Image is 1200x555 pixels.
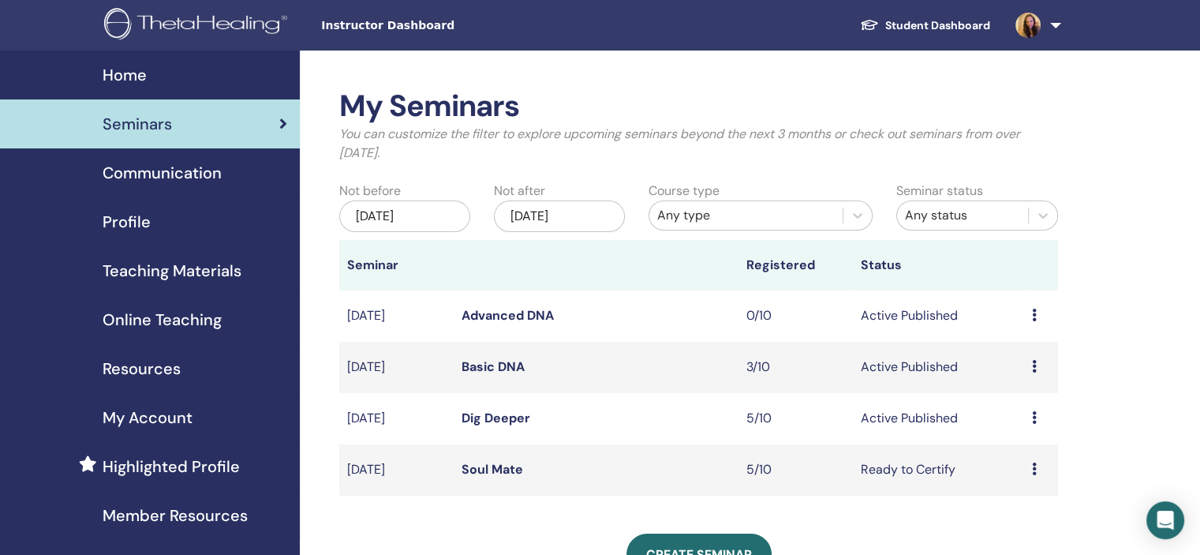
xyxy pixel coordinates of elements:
[103,357,181,381] span: Resources
[339,88,1058,125] h2: My Seminars
[339,240,454,291] th: Seminar
[738,291,853,342] td: 0/10
[462,461,523,478] a: Soul Mate
[462,358,525,375] a: Basic DNA
[103,455,240,478] span: Highlighted Profile
[103,259,241,283] span: Teaching Materials
[738,444,853,496] td: 5/10
[1015,13,1041,38] img: default.jpg
[860,18,879,32] img: graduation-cap-white.svg
[321,17,558,34] span: Instructor Dashboard
[738,342,853,393] td: 3/10
[853,240,1024,291] th: Status
[494,201,625,232] div: [DATE]
[339,444,454,496] td: [DATE]
[103,406,193,429] span: My Account
[462,307,554,324] a: Advanced DNA
[339,342,454,393] td: [DATE]
[853,444,1024,496] td: Ready to Certify
[738,240,853,291] th: Registered
[339,125,1058,163] p: You can customize the filter to explore upcoming seminars beyond the next 3 months or check out s...
[853,342,1024,393] td: Active Published
[649,182,720,201] label: Course type
[103,210,151,234] span: Profile
[462,410,530,426] a: Dig Deeper
[103,112,172,136] span: Seminars
[896,182,983,201] label: Seminar status
[738,393,853,444] td: 5/10
[905,206,1020,225] div: Any status
[103,161,222,185] span: Communication
[103,308,222,332] span: Online Teaching
[1146,501,1184,539] div: Open Intercom Messenger
[339,201,470,232] div: [DATE]
[657,206,835,225] div: Any type
[847,11,1003,40] a: Student Dashboard
[339,393,454,444] td: [DATE]
[103,63,147,87] span: Home
[494,182,545,201] label: Not after
[339,291,454,342] td: [DATE]
[339,182,401,201] label: Not before
[853,291,1024,342] td: Active Published
[104,8,293,43] img: logo.png
[853,393,1024,444] td: Active Published
[103,504,248,527] span: Member Resources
